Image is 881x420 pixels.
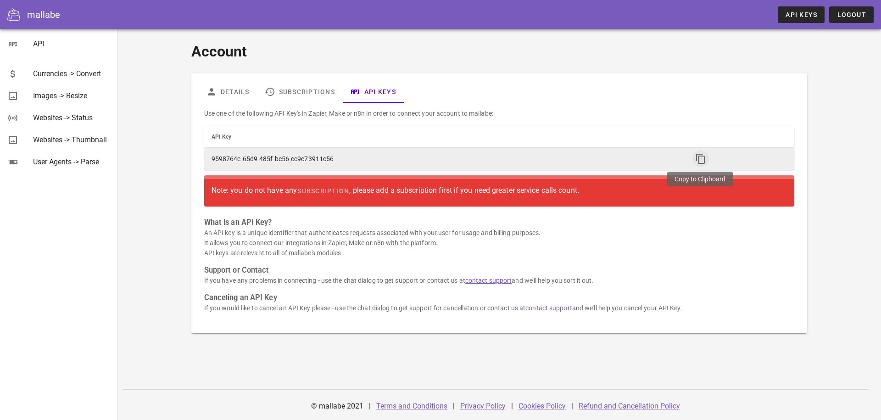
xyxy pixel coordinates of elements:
[212,134,232,140] span: API Key
[525,304,572,312] a: contact support
[33,69,110,78] div: Currencies -> Convert
[465,277,512,284] a: contact support
[204,148,685,170] td: 9598764e-65d9-485f-bc56-cc9c73911c56
[519,402,566,410] a: Cookies Policy
[204,228,795,258] p: An API key is a unique identifier that authenticates requests associated with your user for usage...
[836,11,866,18] span: Logout
[579,402,680,410] a: Refund and Cancellation Policy
[27,8,60,22] div: mallabe
[256,81,342,103] a: Subscriptions
[204,293,795,303] h3: Canceling an API Key
[297,187,349,195] span: subscription
[204,303,795,313] p: If you would like to cancel an API Key please - use the chat dialog to get support for cancellati...
[33,113,110,122] div: Websites -> Status
[212,183,787,199] div: Note: you do not have any , please add a subscription first if you need greater service calls count.
[191,40,808,62] h1: Account
[778,6,825,23] a: API Keys
[376,402,447,410] a: Terms and Conditions
[33,39,110,48] div: API
[453,395,455,417] div: |
[306,395,369,417] div: © mallabe 2021
[33,91,110,100] div: Images -> Resize
[204,218,795,228] h3: What is an API Key?
[204,265,795,275] h3: Support or Contact
[571,395,573,417] div: |
[342,81,403,103] a: API Keys
[199,81,257,103] a: Details
[297,183,349,199] a: subscription
[369,395,371,417] div: |
[33,157,110,166] div: User Agents -> Parse
[204,275,795,286] p: If you have any problems in connecting - use the chat dialog to get support or contact us at and ...
[204,126,685,148] th: API Key: Not sorted. Activate to sort ascending.
[785,11,817,18] span: API Keys
[204,108,795,118] p: Use one of the following API Key's in Zapier, Make or n8n in order to connect your account to mal...
[511,395,513,417] div: |
[460,402,506,410] a: Privacy Policy
[33,135,110,144] div: Websites -> Thumbnail
[829,6,874,23] button: Logout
